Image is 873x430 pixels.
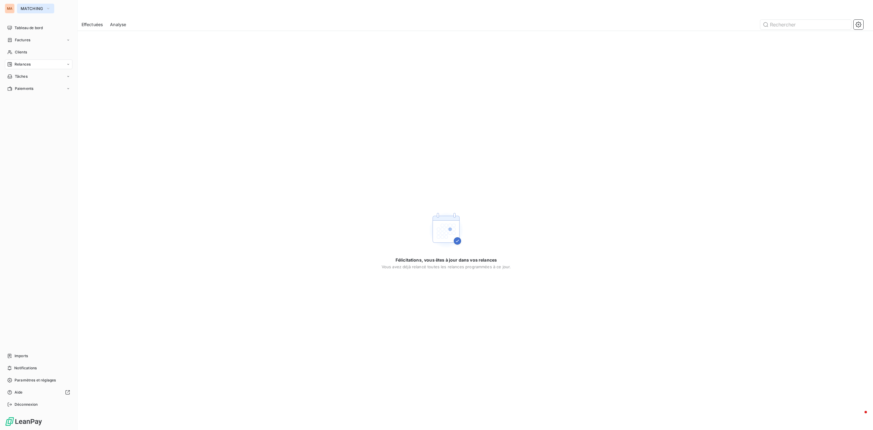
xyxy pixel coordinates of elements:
span: Tableau de bord [15,25,43,31]
span: Félicitations, vous êtes à jour dans vos relances [396,257,497,263]
a: Aide [5,388,72,397]
input: Rechercher [760,20,851,29]
span: Relances [15,62,31,67]
span: Déconnexion [15,402,38,407]
span: Effectuées [82,22,103,28]
span: Vous avez déjà relancé toutes les relances programmées à ce jour. [382,264,511,269]
span: Clients [15,49,27,55]
img: Logo LeanPay [5,417,42,426]
span: Tâches [15,74,28,79]
span: Imports [15,353,28,359]
span: MATCHING [21,6,43,11]
span: Factures [15,37,30,43]
span: Paiements [15,86,33,91]
span: Analyse [110,22,126,28]
div: MA [5,4,15,13]
span: Aide [15,390,23,395]
iframe: Intercom live chat [852,409,867,424]
span: Notifications [14,365,37,371]
span: Paramètres et réglages [15,378,56,383]
img: Empty state [427,211,466,250]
